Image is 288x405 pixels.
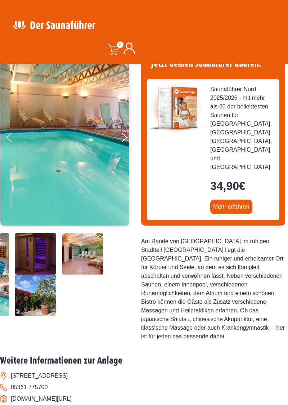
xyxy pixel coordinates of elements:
[147,54,279,74] h4: Jetzt deinen Saunafürer kaufen!
[120,130,138,148] button: Next
[141,237,285,341] div: Am Rande von [GEOGRAPHIC_DATA] im ruhigen Stadtteil [GEOGRAPHIC_DATA] liegt die [GEOGRAPHIC_DATA]...
[210,85,274,172] span: Saunaführer Nord 2025/2026 - mit mehr als 60 der beliebtesten Saunen für [GEOGRAPHIC_DATA], [GEOG...
[6,130,24,148] button: Previous
[239,179,246,192] span: €
[210,179,246,192] bdi: 34,90
[210,200,252,214] a: Mehr erfahren
[117,41,123,48] span: 0
[147,79,204,137] img: der-saunafuehrer-2025-nord.jpg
